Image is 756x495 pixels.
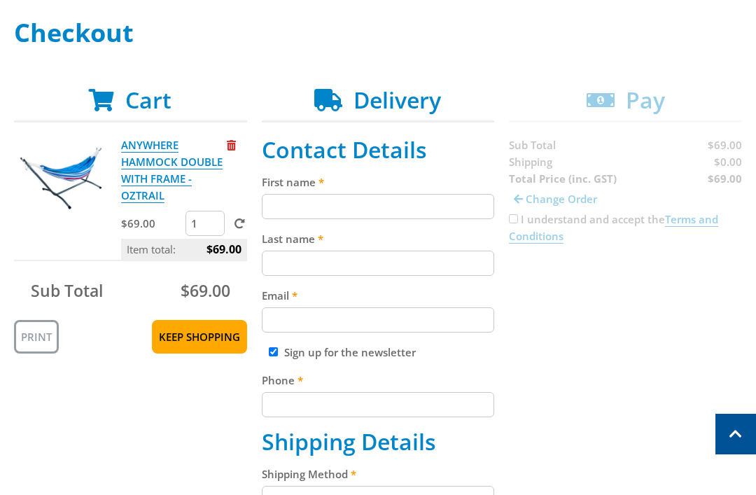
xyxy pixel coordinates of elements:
p: Item total: [121,239,247,260]
input: Please enter your telephone number. [262,392,495,417]
h1: Checkout [14,19,742,47]
h2: Contact Details [262,137,495,163]
input: Please enter your email address. [262,307,495,333]
h2: Shipping Details [262,428,495,455]
span: Delivery [353,85,441,115]
label: Sign up for the newsletter [284,345,416,359]
label: Phone [262,372,495,389]
input: Please enter your last name. [262,251,495,276]
a: Keep Shopping [152,320,247,354]
span: Sub Total [31,279,103,302]
span: $69.00 [206,239,241,260]
p: $69.00 [121,215,183,232]
a: ANYWHERE HAMMOCK DOUBLE WITH FRAME - OZTRAIL [121,138,223,203]
a: Remove from cart [227,138,236,152]
label: Email [262,287,495,304]
label: Last name [262,230,495,247]
input: Please enter your first name. [262,194,495,219]
img: ANYWHERE HAMMOCK DOUBLE WITH FRAME - OZTRAIL [19,137,103,221]
label: Shipping Method [262,466,495,482]
span: Cart [125,85,171,115]
span: $69.00 [181,279,230,302]
label: First name [262,174,495,190]
a: Print [14,320,59,354]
